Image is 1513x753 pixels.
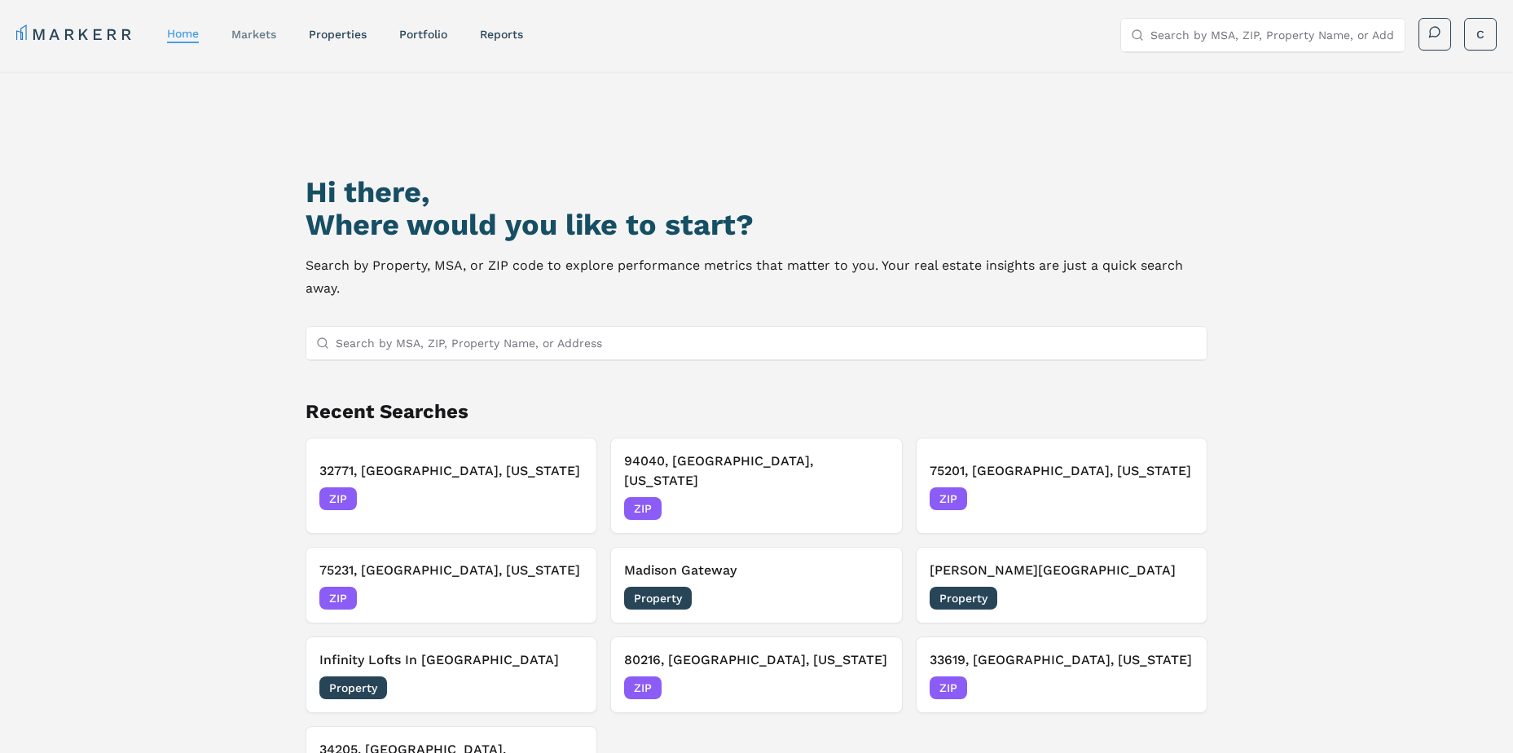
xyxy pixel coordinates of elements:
button: C [1464,18,1497,51]
span: [DATE] [1157,491,1194,507]
h3: Madison Gateway [624,561,889,580]
span: ZIP [930,676,967,699]
button: 33619, [GEOGRAPHIC_DATA], [US_STATE]ZIP[DATE] [916,636,1208,713]
h3: [PERSON_NAME][GEOGRAPHIC_DATA] [930,561,1194,580]
span: Property [624,587,692,610]
input: Search by MSA, ZIP, Property Name, or Address [1150,19,1395,51]
button: 75231, [GEOGRAPHIC_DATA], [US_STATE]ZIP[DATE] [306,547,598,623]
h3: 75201, [GEOGRAPHIC_DATA], [US_STATE] [930,461,1194,481]
a: MARKERR [16,23,134,46]
h3: 32771, [GEOGRAPHIC_DATA], [US_STATE] [319,461,584,481]
button: 75201, [GEOGRAPHIC_DATA], [US_STATE]ZIP[DATE] [916,438,1208,534]
h1: Hi there, [306,176,1208,209]
span: ZIP [930,487,967,510]
a: reports [480,28,523,41]
span: [DATE] [1157,680,1194,696]
a: properties [309,28,367,41]
span: C [1476,26,1484,42]
button: 94040, [GEOGRAPHIC_DATA], [US_STATE]ZIP[DATE] [610,438,903,534]
button: Madison GatewayProperty[DATE] [610,547,903,623]
span: [DATE] [547,491,583,507]
h3: Infinity Lofts In [GEOGRAPHIC_DATA] [319,650,584,670]
span: [DATE] [852,500,889,517]
button: 80216, [GEOGRAPHIC_DATA], [US_STATE]ZIP[DATE] [610,636,903,713]
span: [DATE] [852,590,889,606]
h3: 75231, [GEOGRAPHIC_DATA], [US_STATE] [319,561,584,580]
h3: 94040, [GEOGRAPHIC_DATA], [US_STATE] [624,451,889,491]
h3: 33619, [GEOGRAPHIC_DATA], [US_STATE] [930,650,1194,670]
button: [PERSON_NAME][GEOGRAPHIC_DATA]Property[DATE] [916,547,1208,623]
span: [DATE] [547,680,583,696]
input: Search by MSA, ZIP, Property Name, or Address [336,327,1198,359]
span: ZIP [319,487,357,510]
span: ZIP [624,497,662,520]
a: home [167,27,199,40]
h2: Where would you like to start? [306,209,1208,241]
span: [DATE] [852,680,889,696]
span: [DATE] [1157,590,1194,606]
h3: 80216, [GEOGRAPHIC_DATA], [US_STATE] [624,650,889,670]
h2: Recent Searches [306,399,1208,425]
button: 32771, [GEOGRAPHIC_DATA], [US_STATE]ZIP[DATE] [306,438,598,534]
a: Portfolio [399,28,447,41]
span: ZIP [624,676,662,699]
span: Property [930,587,997,610]
span: Property [319,676,387,699]
span: ZIP [319,587,357,610]
a: markets [231,28,276,41]
span: [DATE] [547,590,583,606]
button: Infinity Lofts In [GEOGRAPHIC_DATA]Property[DATE] [306,636,598,713]
p: Search by Property, MSA, or ZIP code to explore performance metrics that matter to you. Your real... [306,254,1208,300]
